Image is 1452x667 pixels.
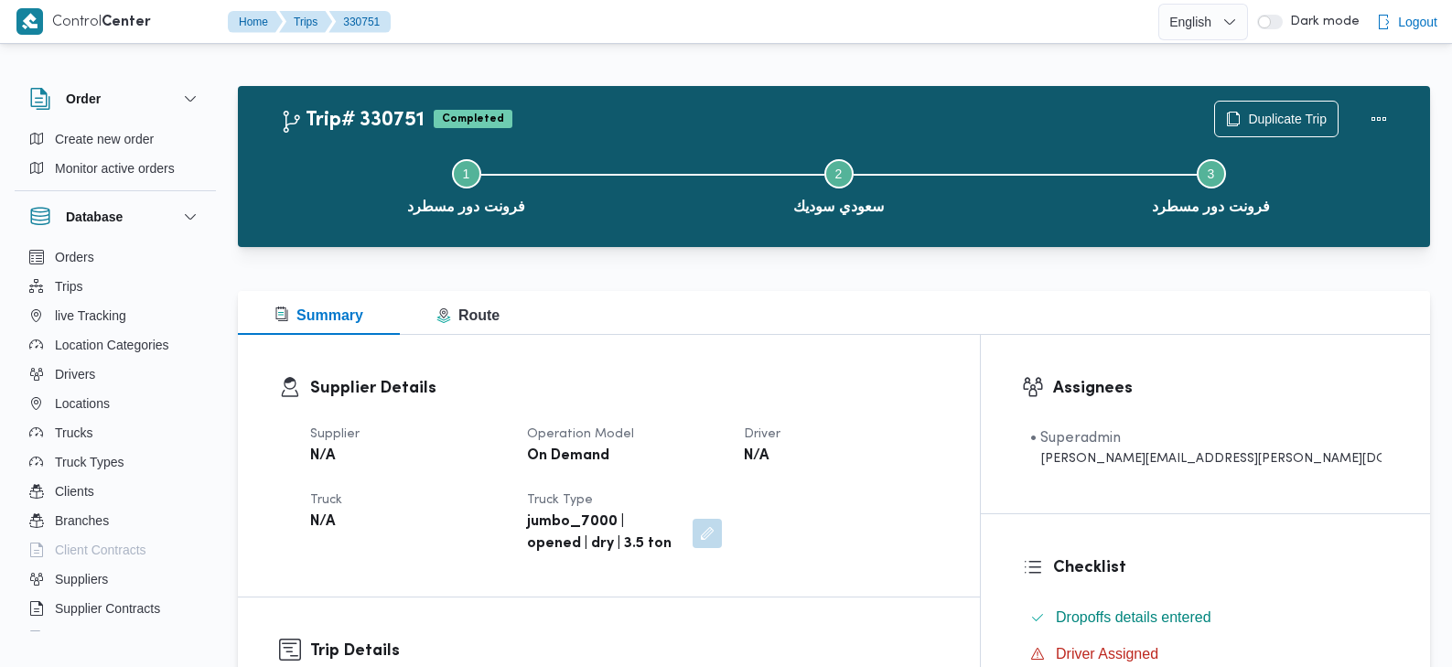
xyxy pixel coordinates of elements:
span: Summary [274,307,363,323]
div: Database [15,242,216,639]
span: Driver Assigned [1056,646,1158,662]
span: Clients [55,480,94,502]
span: Truck [310,494,342,506]
span: Dropoffs details entered [1056,609,1211,625]
button: Duplicate Trip [1214,101,1339,137]
button: Trucks [22,418,209,447]
button: فرونت دور مسطرد [280,137,652,232]
span: فرونت دور مسطرد [1152,196,1270,218]
span: Truck Types [55,451,124,473]
span: Suppliers [55,568,108,590]
span: سعودي سوديك [793,196,883,218]
button: Database [29,206,201,228]
button: Supplier Contracts [22,594,209,623]
button: Branches [22,506,209,535]
button: Client Contracts [22,535,209,565]
span: 2 [835,167,843,181]
button: سعودي سوديك [652,137,1025,232]
iframe: chat widget [18,594,77,649]
h3: Trip Details [310,639,939,663]
button: Locations [22,389,209,418]
span: Monitor active orders [55,157,175,179]
button: Logout [1369,4,1445,40]
span: Truck Type [527,494,593,506]
span: Location Categories [55,334,169,356]
h3: Order [66,88,101,110]
span: Client Contracts [55,539,146,561]
h3: Database [66,206,123,228]
span: Drivers [55,363,95,385]
button: Drivers [22,360,209,389]
b: Completed [442,113,504,124]
div: Order [15,124,216,190]
span: Route [436,307,500,323]
b: N/A [310,446,335,468]
span: فرونت دور مسطرد [407,196,525,218]
span: • Superadmin mohamed.nabil@illa.com.eg [1030,427,1382,468]
button: فرونت دور مسطرد [1025,137,1397,232]
b: Center [102,16,151,29]
span: Branches [55,510,109,532]
span: Duplicate Trip [1248,108,1327,130]
span: Locations [55,393,110,414]
button: Truck Types [22,447,209,477]
span: live Tracking [55,305,126,327]
button: Location Categories [22,330,209,360]
button: 330751 [328,11,391,33]
button: Home [228,11,283,33]
span: 1 [463,167,470,181]
div: [PERSON_NAME][EMAIL_ADDRESS][PERSON_NAME][DOMAIN_NAME] [1030,449,1382,468]
div: • Superadmin [1030,427,1382,449]
button: Trips [279,11,332,33]
button: Clients [22,477,209,506]
b: On Demand [527,446,609,468]
span: Logout [1398,11,1437,33]
b: jumbo_7000 | opened | dry | 3.5 ton [527,511,680,555]
button: Create new order [22,124,209,154]
span: Trips [55,275,83,297]
button: Orders [22,242,209,272]
h3: Supplier Details [310,376,939,401]
b: N/A [310,511,335,533]
button: Devices [22,623,209,652]
h3: Checklist [1053,555,1389,580]
span: Driver [744,428,780,440]
img: X8yXhbKr1z7QwAAAABJRU5ErkJggg== [16,8,43,35]
button: Dropoffs details entered [1023,603,1389,632]
span: 3 [1208,167,1215,181]
span: Orders [55,246,94,268]
button: Monitor active orders [22,154,209,183]
button: Actions [1361,101,1397,137]
button: Trips [22,272,209,301]
h2: Trip# 330751 [280,109,425,133]
span: Create new order [55,128,154,150]
h3: Assignees [1053,376,1389,401]
span: Completed [434,110,512,128]
span: Supplier [310,428,360,440]
button: Order [29,88,201,110]
span: Devices [55,627,101,649]
span: Supplier Contracts [55,597,160,619]
span: Operation Model [527,428,634,440]
span: Trucks [55,422,92,444]
span: Dark mode [1283,15,1360,29]
b: N/A [744,446,769,468]
span: Dropoffs details entered [1056,607,1211,629]
button: live Tracking [22,301,209,330]
span: Driver Assigned [1056,643,1158,665]
button: Suppliers [22,565,209,594]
